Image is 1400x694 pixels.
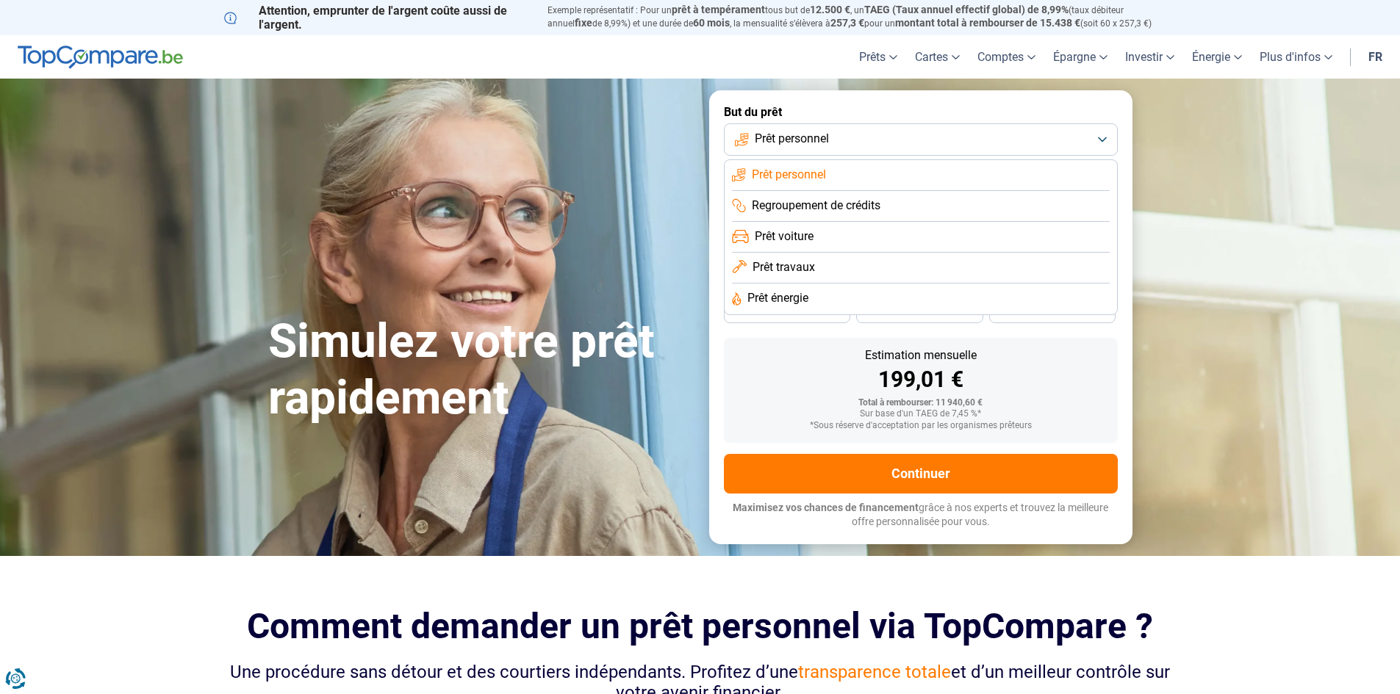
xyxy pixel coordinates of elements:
[1036,308,1069,317] span: 24 mois
[752,167,826,183] span: Prêt personnel
[724,501,1118,529] p: grâce à nos experts et trouvez la meilleure offre personnalisée pour vous.
[906,35,969,79] a: Cartes
[969,35,1044,79] a: Comptes
[755,228,814,245] span: Prêt voiture
[736,369,1106,391] div: 199,01 €
[1251,35,1341,79] a: Plus d'infos
[830,17,864,29] span: 257,3 €
[736,398,1106,408] div: Total à rembourser: 11 940,60 €
[798,662,951,682] span: transparence totale
[903,308,936,317] span: 30 mois
[224,4,530,32] p: Attention, emprunter de l'argent coûte aussi de l'argent.
[672,4,765,15] span: prêt à tempérament
[753,259,815,275] span: Prêt travaux
[575,17,592,29] span: fixe
[736,421,1106,431] div: *Sous réserve d'acceptation par les organismes prêteurs
[548,4,1177,30] p: Exemple représentatif : Pour un tous but de , un (taux débiteur annuel de 8,99%) et une durée de ...
[733,502,919,513] span: Maximisez vos chances de financement
[724,105,1118,119] label: But du prêt
[736,409,1106,419] div: Sur base d'un TAEG de 7,45 %*
[850,35,906,79] a: Prêts
[771,308,803,317] span: 36 mois
[724,454,1118,494] button: Continuer
[864,4,1069,15] span: TAEG (Taux annuel effectif global) de 8,99%
[895,17,1080,29] span: montant total à rembourser de 15.438 €
[224,606,1177,646] h2: Comment demander un prêt personnel via TopCompare ?
[1116,35,1183,79] a: Investir
[1360,35,1391,79] a: fr
[752,198,880,214] span: Regroupement de crédits
[747,290,808,306] span: Prêt énergie
[1044,35,1116,79] a: Épargne
[693,17,730,29] span: 60 mois
[18,46,183,69] img: TopCompare
[755,131,829,147] span: Prêt personnel
[1183,35,1251,79] a: Énergie
[810,4,850,15] span: 12.500 €
[268,314,692,427] h1: Simulez votre prêt rapidement
[724,123,1118,156] button: Prêt personnel
[736,350,1106,361] div: Estimation mensuelle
